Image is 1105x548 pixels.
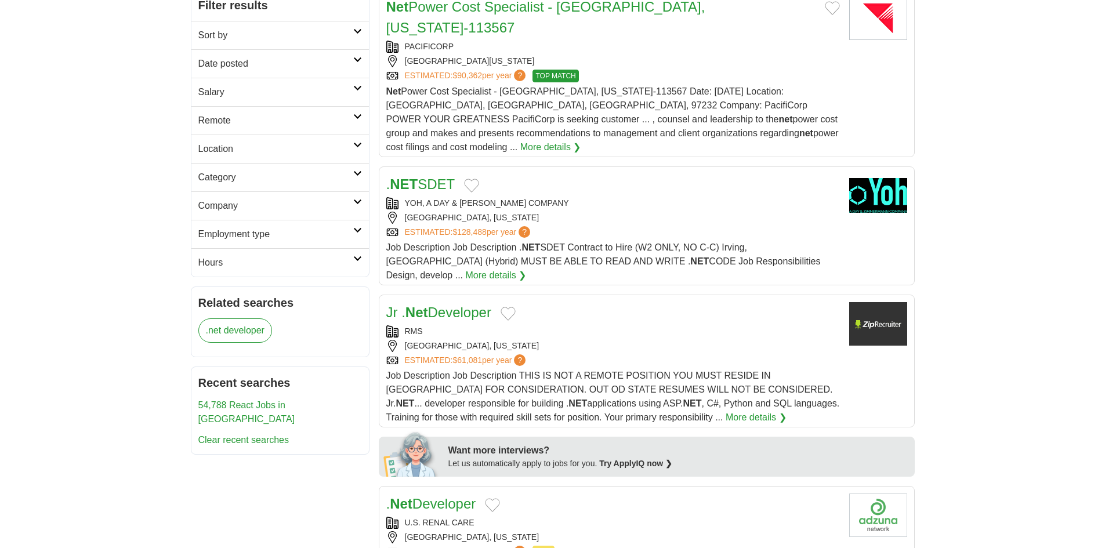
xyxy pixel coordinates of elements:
[521,242,540,252] strong: NET
[191,248,369,277] a: Hours
[386,340,840,352] div: [GEOGRAPHIC_DATA], [US_STATE]
[386,86,839,152] span: Power Cost Specialist - [GEOGRAPHIC_DATA], [US_STATE]-113567 Date: [DATE] Location: [GEOGRAPHIC_D...
[405,226,533,238] a: ESTIMATED:$128,488per year?
[465,268,526,282] a: More details ❯
[405,304,428,320] strong: Net
[683,398,701,408] strong: NET
[198,435,289,445] a: Clear recent searches
[386,531,840,543] div: [GEOGRAPHIC_DATA], [US_STATE]
[452,227,486,237] span: $128,488
[849,302,907,346] img: Company logo
[690,256,709,266] strong: NET
[386,371,840,422] span: Job Description Job Description THIS IS NOT A REMOTE POSITION YOU MUST RESIDE IN [GEOGRAPHIC_DATA...
[464,179,479,193] button: Add to favorite jobs
[198,57,353,71] h2: Date posted
[485,498,500,512] button: Add to favorite jobs
[198,114,353,128] h2: Remote
[198,142,353,156] h2: Location
[405,198,569,208] a: YOH, A DAY & [PERSON_NAME] COMPANY
[198,400,295,424] a: 54,788 React Jobs in [GEOGRAPHIC_DATA]
[191,191,369,220] a: Company
[405,354,528,366] a: ESTIMATED:$61,081per year?
[390,496,412,511] strong: Net
[514,354,526,366] span: ?
[532,70,578,82] span: TOP MATCH
[191,163,369,191] a: Category
[198,170,353,184] h2: Category
[191,220,369,248] a: Employment type
[198,199,353,213] h2: Company
[390,176,418,192] strong: NET
[452,71,482,80] span: $90,362
[386,176,455,192] a: .NETSDET
[405,42,454,51] a: PACIFICORP
[568,398,587,408] strong: NET
[849,174,907,217] img: Yoh, A Day & Zimmermann Company logo
[519,226,530,238] span: ?
[198,85,353,99] h2: Salary
[198,227,353,241] h2: Employment type
[501,307,516,321] button: Add to favorite jobs
[191,21,369,49] a: Sort by
[191,78,369,106] a: Salary
[191,135,369,163] a: Location
[779,114,793,124] strong: net
[396,398,414,408] strong: NET
[448,444,908,458] div: Want more interviews?
[191,106,369,135] a: Remote
[386,212,840,224] div: [GEOGRAPHIC_DATA], [US_STATE]
[599,459,672,468] a: Try ApplyIQ now ❯
[405,70,528,82] a: ESTIMATED:$90,362per year?
[386,304,491,320] a: Jr .NetDeveloper
[520,140,581,154] a: More details ❯
[198,256,353,270] h2: Hours
[514,70,526,81] span: ?
[198,28,353,42] h2: Sort by
[198,294,362,311] h2: Related searches
[198,318,272,343] a: .net developer
[386,496,476,511] a: .NetDeveloper
[405,518,474,527] a: U.S. RENAL CARE
[849,493,907,537] img: US Renal Care logo
[386,242,821,280] span: Job Description Job Description . SDET Contract to Hire (W2 ONLY, NO C-C) Irving, [GEOGRAPHIC_DAT...
[386,86,401,96] strong: Net
[448,458,908,470] div: Let us automatically apply to jobs for you.
[799,128,813,138] strong: net
[726,411,787,424] a: More details ❯
[386,55,840,67] div: [GEOGRAPHIC_DATA][US_STATE]
[198,374,362,391] h2: Recent searches
[386,325,840,337] div: RMS
[452,355,482,365] span: $61,081
[383,430,440,477] img: apply-iq-scientist.png
[191,49,369,78] a: Date posted
[825,1,840,15] button: Add to favorite jobs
